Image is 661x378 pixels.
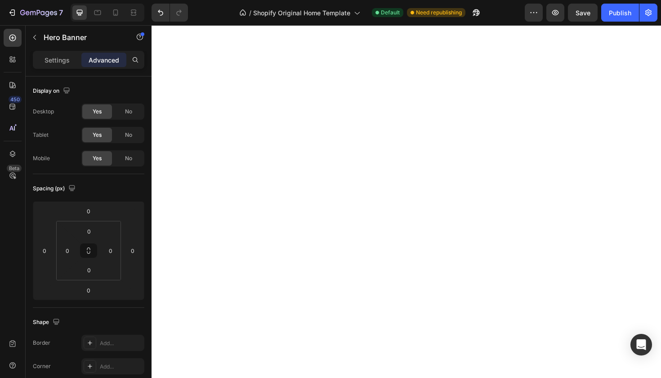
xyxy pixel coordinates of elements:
[33,183,77,195] div: Spacing (px)
[33,108,54,116] div: Desktop
[7,165,22,172] div: Beta
[104,244,117,257] input: 0px
[33,362,51,370] div: Corner
[416,9,462,17] span: Need republishing
[100,363,142,371] div: Add...
[152,25,661,378] iframe: Design area
[576,9,590,17] span: Save
[33,85,72,97] div: Display on
[100,339,142,347] div: Add...
[152,4,188,22] div: Undo/Redo
[601,4,639,22] button: Publish
[33,154,50,162] div: Mobile
[630,334,652,355] div: Open Intercom Messenger
[381,9,400,17] span: Default
[59,7,63,18] p: 7
[33,316,62,328] div: Shape
[93,154,102,162] span: Yes
[125,131,132,139] span: No
[80,204,98,218] input: 0
[80,263,98,277] input: 0px
[9,96,22,103] div: 450
[45,55,70,65] p: Settings
[38,244,51,257] input: 0
[33,131,49,139] div: Tablet
[44,32,120,43] p: Hero Banner
[125,108,132,116] span: No
[80,283,98,297] input: 0
[609,8,631,18] div: Publish
[61,244,74,257] input: 0px
[125,154,132,162] span: No
[33,339,50,347] div: Border
[80,225,98,238] input: 0px
[93,131,102,139] span: Yes
[93,108,102,116] span: Yes
[126,244,139,257] input: 0
[568,4,598,22] button: Save
[249,8,251,18] span: /
[253,8,350,18] span: Shopify Original Home Template
[4,4,67,22] button: 7
[89,55,119,65] p: Advanced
